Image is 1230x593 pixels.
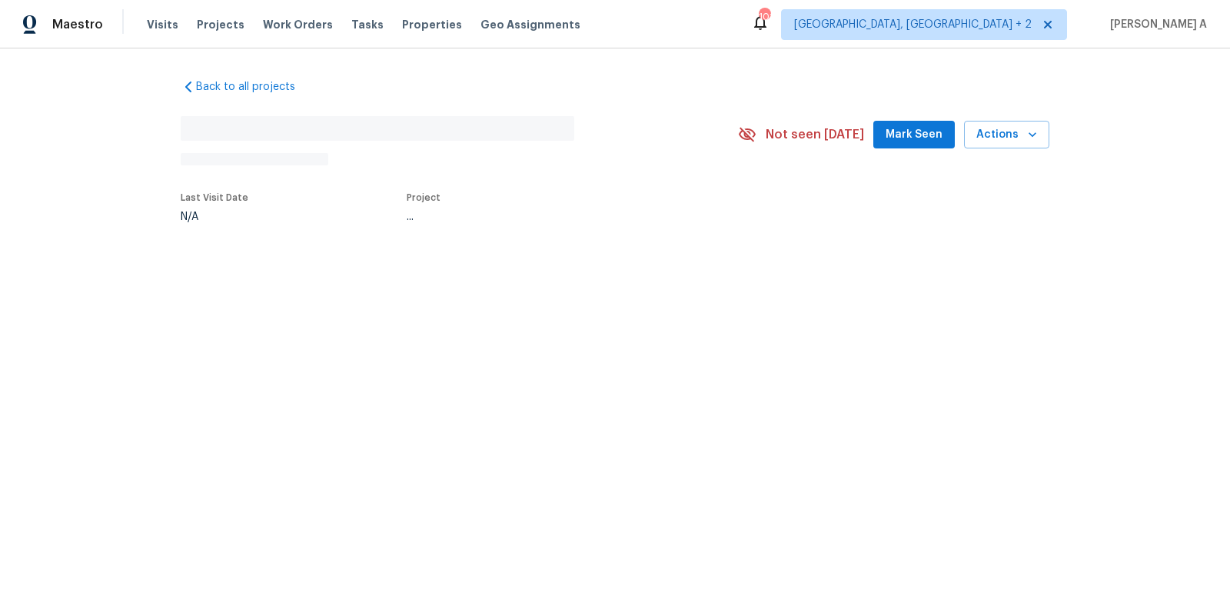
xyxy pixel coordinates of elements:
button: Actions [964,121,1049,149]
span: Work Orders [263,17,333,32]
div: ... [407,212,702,222]
span: Project [407,193,440,202]
span: Projects [197,17,244,32]
button: Mark Seen [873,121,955,149]
span: Tasks [351,19,384,30]
span: Maestro [52,17,103,32]
div: 101 [759,9,770,25]
span: Last Visit Date [181,193,248,202]
span: [GEOGRAPHIC_DATA], [GEOGRAPHIC_DATA] + 2 [794,17,1032,32]
span: Properties [402,17,462,32]
span: Mark Seen [886,125,942,145]
span: Not seen [DATE] [766,127,864,142]
div: N/A [181,212,248,222]
a: Back to all projects [181,79,328,95]
span: Visits [147,17,178,32]
span: Actions [976,125,1037,145]
span: [PERSON_NAME] A [1104,17,1207,32]
span: Geo Assignments [480,17,580,32]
